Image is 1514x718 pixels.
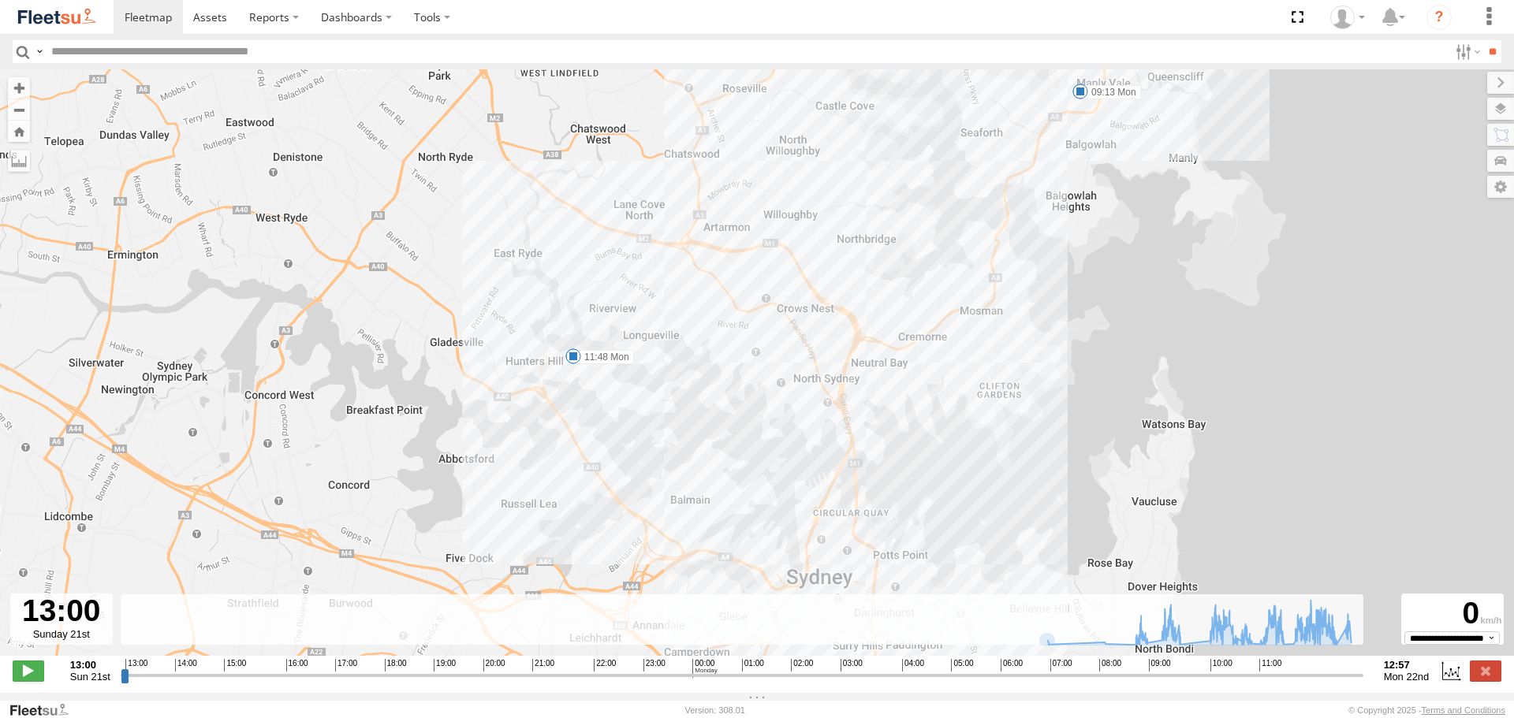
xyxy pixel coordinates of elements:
[1099,659,1121,671] span: 08:00
[1080,85,1141,99] label: 09:13 Mon
[16,6,98,28] img: fleetsu-logo-horizontal.svg
[385,659,407,671] span: 18:00
[643,659,666,671] span: 23:00
[1487,176,1514,198] label: Map Settings
[434,659,456,671] span: 19:00
[335,659,357,671] span: 17:00
[791,659,813,671] span: 02:00
[1422,705,1505,715] a: Terms and Conditions
[13,660,44,681] label: Play/Stop
[1470,660,1501,681] label: Close
[224,659,246,671] span: 15:00
[8,121,30,142] button: Zoom Home
[1426,5,1452,30] i: ?
[70,659,110,671] strong: 13:00
[1384,659,1430,671] strong: 12:57
[33,40,46,63] label: Search Query
[1449,40,1483,63] label: Search Filter Options
[1259,659,1281,671] span: 11:00
[8,77,30,99] button: Zoom in
[1348,705,1505,715] div: © Copyright 2025 -
[175,659,197,671] span: 14:00
[1384,671,1430,683] span: Mon 22nd Sep 2025
[483,659,505,671] span: 20:00
[573,350,634,364] label: 11:48 Mon
[1050,659,1072,671] span: 07:00
[1404,596,1501,631] div: 0
[951,659,973,671] span: 05:00
[532,659,554,671] span: 21:00
[841,659,863,671] span: 03:00
[1210,659,1232,671] span: 10:00
[594,659,616,671] span: 22:00
[286,659,308,671] span: 16:00
[1325,6,1370,29] div: Matt Mayall
[8,150,30,172] label: Measure
[692,659,717,677] span: 00:00
[1001,659,1023,671] span: 06:00
[8,99,30,121] button: Zoom out
[742,659,764,671] span: 01:00
[1149,659,1171,671] span: 09:00
[70,671,110,683] span: Sun 21st Sep 2025
[902,659,924,671] span: 04:00
[125,659,147,671] span: 13:00
[9,702,81,718] a: Visit our Website
[685,705,745,715] div: Version: 308.01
